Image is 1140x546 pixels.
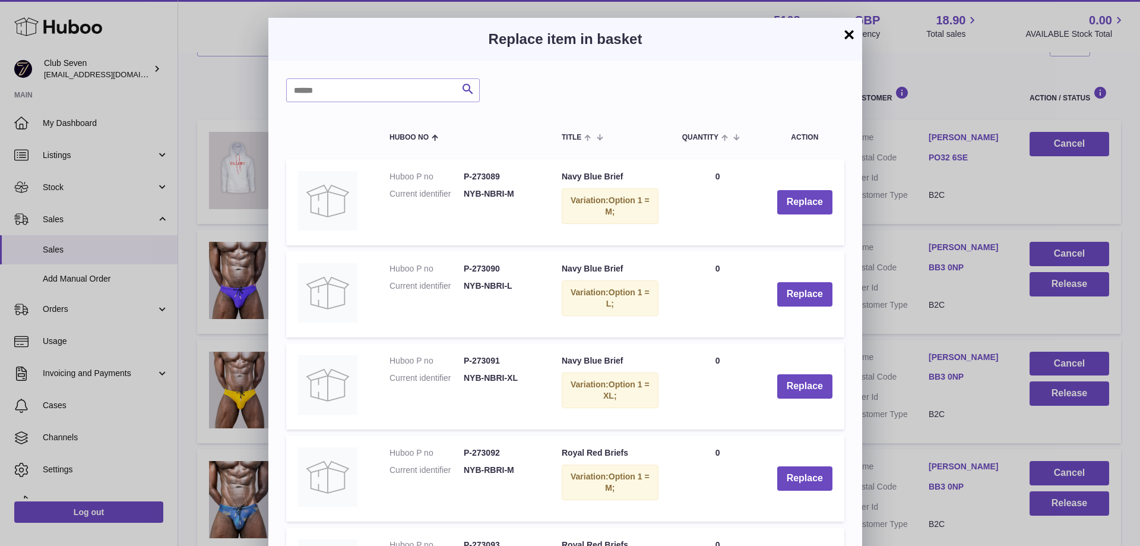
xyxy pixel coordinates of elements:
button: Replace [777,190,832,214]
dd: P-273090 [464,263,538,274]
td: Navy Blue Brief [550,251,670,337]
span: Option 1 = L; [606,288,650,308]
dd: P-273089 [464,171,538,182]
dd: P-273092 [464,447,538,459]
span: Title [562,134,581,141]
td: Navy Blue Brief [550,343,670,430]
dd: NYB-NBRI-L [464,280,538,292]
dt: Current identifier [389,373,464,384]
button: Replace [777,282,832,307]
img: Navy Blue Brief [298,171,357,231]
td: Royal Red Briefs [550,435,670,522]
dt: Current identifier [389,188,464,200]
h3: Replace item in basket [286,30,844,49]
td: 0 [670,343,765,430]
td: 0 [670,251,765,337]
dt: Current identifier [389,465,464,476]
td: Navy Blue Brief [550,159,670,245]
div: Variation: [562,373,658,408]
img: Royal Red Briefs [298,447,357,507]
td: 0 [670,159,765,245]
td: 0 [670,435,765,522]
dt: Huboo P no [389,263,464,274]
dt: Huboo P no [389,355,464,367]
div: Variation: [562,465,658,500]
dt: Huboo P no [389,171,464,182]
div: Variation: [562,188,658,224]
button: Replace [777,466,832,491]
img: Navy Blue Brief [298,263,357,323]
button: Replace [777,374,832,399]
dd: P-273091 [464,355,538,367]
img: Navy Blue Brief [298,355,357,415]
dd: NYB-RBRI-M [464,465,538,476]
span: Option 1 = M; [605,195,649,216]
dt: Huboo P no [389,447,464,459]
span: Option 1 = XL; [603,380,650,400]
dd: NYB-NBRI-XL [464,373,538,384]
div: Variation: [562,280,658,316]
button: × [842,27,856,42]
span: Option 1 = M; [605,472,649,493]
dd: NYB-NBRI-M [464,188,538,200]
span: Huboo no [389,134,429,141]
th: Action [765,120,844,153]
dt: Current identifier [389,280,464,292]
span: Quantity [682,134,718,141]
